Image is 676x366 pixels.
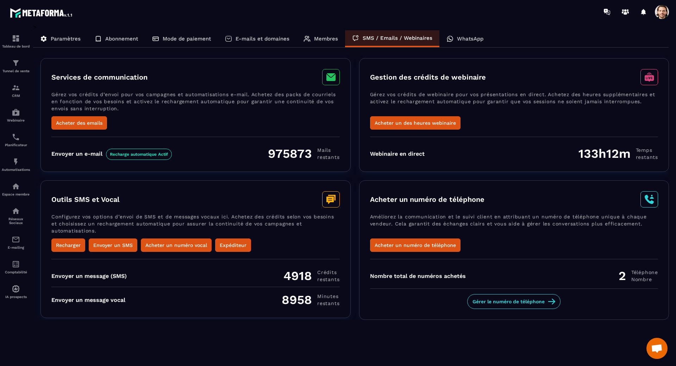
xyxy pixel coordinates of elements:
p: Comptabilité [2,270,30,274]
span: Téléphone [631,269,658,276]
img: social-network [12,207,20,215]
p: Webinaire [2,118,30,122]
span: Temps [636,147,658,154]
span: restants [317,276,339,283]
span: Mails [317,147,339,154]
span: Crédits [317,269,339,276]
button: Acheter un des heures webinaire [370,116,461,130]
div: Envoyer un message vocal [51,297,125,303]
p: Gérez vos crédits d’envoi pour vos campagnes et automatisations e-mail. Achetez des packs de cour... [51,91,340,116]
h3: Gestion des crédits de webinaire [370,73,486,81]
div: 8958 [282,292,339,307]
img: scheduler [12,133,20,141]
img: email [12,235,20,244]
button: Acheter un numéro vocal [141,238,212,252]
span: restants [317,300,339,307]
p: SMS / Emails / Webinaires [363,35,432,41]
span: restants [317,154,339,161]
div: 975873 [268,146,339,161]
div: 133h12m [578,146,658,161]
a: automationsautomationsEspace membre [2,177,30,201]
p: IA prospects [2,295,30,299]
p: Mode de paiement [163,36,211,42]
img: formation [12,59,20,67]
span: Nombre [631,276,658,283]
div: Webinaire en direct [370,150,425,157]
a: accountantaccountantComptabilité [2,255,30,279]
a: social-networksocial-networkRéseaux Sociaux [2,201,30,230]
img: formation [12,34,20,43]
h3: Outils SMS et Vocal [51,195,119,204]
div: 4918 [283,268,339,283]
p: E-mailing [2,246,30,249]
img: logo [10,6,73,19]
p: Réseaux Sociaux [2,217,30,225]
p: Paramètres [51,36,81,42]
a: formationformationCRM [2,78,30,103]
div: > [33,24,669,320]
img: automations [12,182,20,191]
button: Expéditeur [215,238,251,252]
span: restants [636,154,658,161]
p: Gérez vos crédits de webinaire pour vos présentations en direct. Achetez des heures supplémentair... [370,91,658,116]
div: Envoyer un message (SMS) [51,273,127,279]
p: Tableau de bord [2,44,30,48]
p: CRM [2,94,30,98]
a: schedulerschedulerPlanificateur [2,128,30,152]
img: automations [12,157,20,166]
p: Tunnel de vente [2,69,30,73]
p: Améliorez la communication et le suivi client en attribuant un numéro de téléphone unique à chaqu... [370,213,658,238]
p: E-mails et domaines [236,36,289,42]
button: Acheter un numéro de téléphone [370,238,461,252]
a: automationsautomationsAutomatisations [2,152,30,177]
button: Gérer le numéro de téléphone [467,294,561,309]
h3: Services de communication [51,73,148,81]
p: WhatsApp [457,36,483,42]
span: Gérer le numéro de téléphone [472,298,545,305]
p: Automatisations [2,168,30,172]
span: Recharge automatique Actif [106,149,172,160]
h3: Acheter un numéro de téléphone [370,195,484,204]
p: Configurez vos options d’envoi de SMS et de messages vocaux ici. Achetez des crédits selon vos be... [51,213,340,238]
span: minutes [317,293,339,300]
a: emailemailE-mailing [2,230,30,255]
button: Acheter des emails [51,116,107,130]
p: Membres [314,36,338,42]
img: formation [12,83,20,92]
div: 2 [619,268,658,283]
button: Envoyer un SMS [89,238,137,252]
img: accountant [12,260,20,268]
button: Recharger [51,238,85,252]
p: Espace membre [2,192,30,196]
img: automations [12,108,20,117]
p: Abonnement [105,36,138,42]
div: Envoyer un e-mail [51,150,172,157]
a: automationsautomationsWebinaire [2,103,30,128]
a: formationformationTunnel de vente [2,54,30,78]
a: formationformationTableau de bord [2,29,30,54]
img: automations [12,285,20,293]
p: Planificateur [2,143,30,147]
a: Open chat [646,338,668,359]
div: Nombre total de numéros achetés [370,273,466,279]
